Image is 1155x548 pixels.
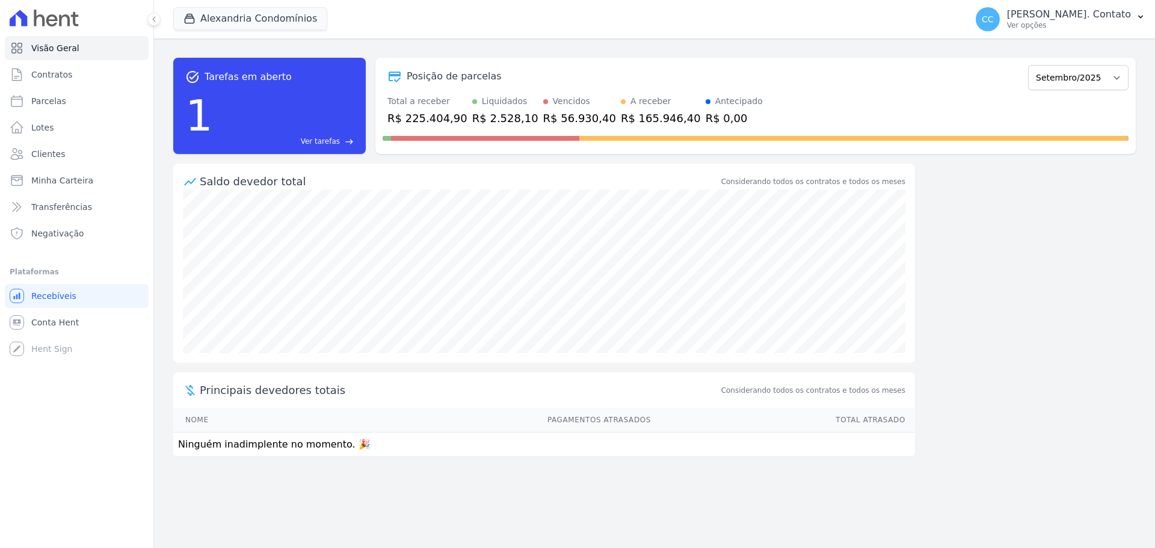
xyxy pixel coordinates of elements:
[651,408,915,433] th: Total Atrasado
[200,173,719,189] div: Saldo devedor total
[721,176,905,187] div: Considerando todos os contratos e todos os meses
[31,201,92,213] span: Transferências
[472,110,538,126] div: R$ 2.528,10
[5,221,149,245] a: Negativação
[31,42,79,54] span: Visão Geral
[31,227,84,239] span: Negativação
[173,433,915,457] td: Ninguém inadimplente no momento. 🎉
[966,2,1155,36] button: CC [PERSON_NAME]. Contato Ver opções
[31,316,79,328] span: Conta Hent
[5,195,149,219] a: Transferências
[31,174,93,186] span: Minha Carteira
[205,70,292,84] span: Tarefas em aberto
[621,110,701,126] div: R$ 165.946,40
[407,69,502,84] div: Posição de parcelas
[715,95,763,108] div: Antecipado
[173,408,306,433] th: Nome
[982,15,994,23] span: CC
[345,137,354,146] span: east
[31,69,72,81] span: Contratos
[185,84,213,147] div: 1
[1007,20,1131,30] p: Ver opções
[10,265,144,279] div: Plataformas
[306,408,651,433] th: Pagamentos Atrasados
[5,284,149,308] a: Recebíveis
[5,63,149,87] a: Contratos
[630,95,671,108] div: A receber
[721,385,905,396] span: Considerando todos os contratos e todos os meses
[185,70,200,84] span: task_alt
[5,142,149,166] a: Clientes
[5,36,149,60] a: Visão Geral
[31,290,76,302] span: Recebíveis
[31,95,66,107] span: Parcelas
[553,95,590,108] div: Vencidos
[706,110,763,126] div: R$ 0,00
[387,110,467,126] div: R$ 225.404,90
[5,89,149,113] a: Parcelas
[482,95,528,108] div: Liquidados
[200,382,719,398] span: Principais devedores totais
[5,310,149,334] a: Conta Hent
[301,136,340,147] span: Ver tarefas
[218,136,354,147] a: Ver tarefas east
[173,7,327,30] button: Alexandria Condomínios
[1007,8,1131,20] p: [PERSON_NAME]. Contato
[5,115,149,140] a: Lotes
[5,168,149,192] a: Minha Carteira
[31,122,54,134] span: Lotes
[543,110,616,126] div: R$ 56.930,40
[387,95,467,108] div: Total a receber
[31,148,65,160] span: Clientes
